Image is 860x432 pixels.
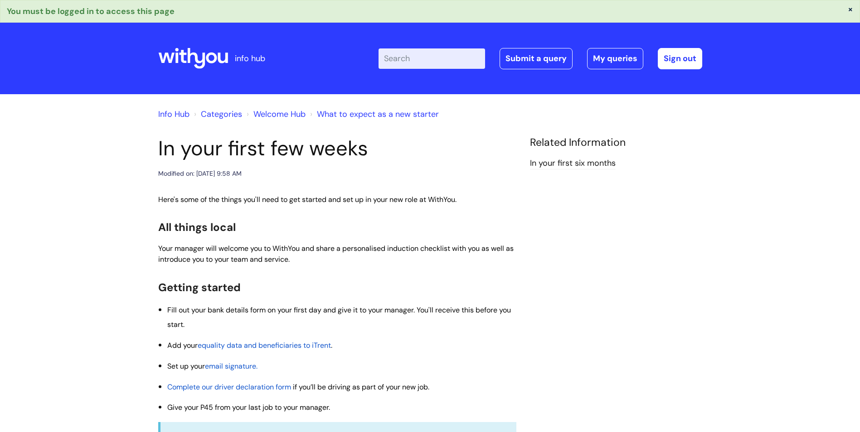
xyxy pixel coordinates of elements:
span: Here's some of the things you'll need to get started and set up in your new role at WithYou. [158,195,457,204]
span: . [167,341,332,350]
a: Complete our driver declaration form [167,382,291,392]
span: Set up your [167,361,205,371]
button: × [848,5,853,13]
a: In your first six months [530,158,616,169]
li: Solution home [192,107,242,121]
a: What to expect as a new starter [317,109,439,120]
a: email signature [205,361,256,371]
span: if you’ll be driving as part of your new job. [293,382,429,392]
span: . [167,361,258,371]
h4: Related Information [530,136,702,149]
a: Info Hub [158,109,189,120]
span: Fill out your bank details form on your first day and give it to your manager. You'll receive thi... [167,305,511,329]
a: Welcome Hub [253,109,306,120]
span: Getting started [158,280,241,294]
a: equality data and beneficiaries to iTrent [198,341,331,350]
h1: In your first few weeks [158,136,516,161]
p: info hub [235,51,265,66]
li: What to expect as a new starter [308,107,439,121]
a: Categories [201,109,242,120]
span: Add your [167,341,198,350]
div: | - [379,48,702,69]
span: All things local [158,220,236,234]
div: Modified on: [DATE] 9:58 AM [158,168,242,179]
a: My queries [587,48,643,69]
span: Your manager will welcome you to WithYou and share a personalised induction checklist with you as... [158,244,514,264]
a: Sign out [658,48,702,69]
a: Submit a query [500,48,573,69]
li: Welcome Hub [244,107,306,121]
span: Give your P45 from your last job to your manager. [167,403,330,412]
input: Search [379,48,485,68]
